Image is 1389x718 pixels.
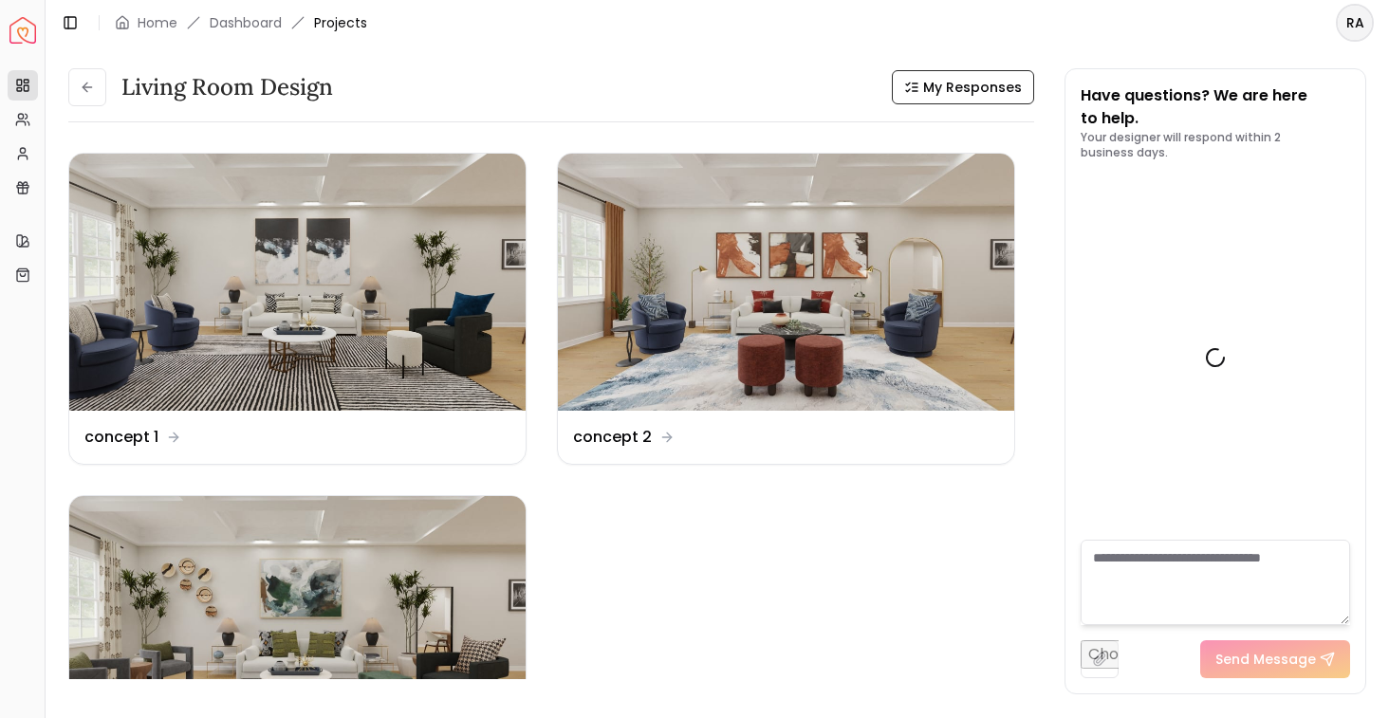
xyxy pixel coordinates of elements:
p: Have questions? We are here to help. [1081,84,1350,130]
p: Your designer will respond within 2 business days. [1081,130,1350,160]
dd: concept 1 [84,426,158,449]
a: concept 2concept 2 [557,153,1015,465]
span: RA [1338,6,1372,40]
img: concept 2 [558,154,1014,411]
nav: breadcrumb [115,13,367,32]
button: RA [1336,4,1374,42]
a: Dashboard [210,13,282,32]
img: Spacejoy Logo [9,17,36,44]
h3: Living Room design [121,72,333,102]
a: Spacejoy [9,17,36,44]
dd: concept 2 [573,426,652,449]
a: Home [138,13,177,32]
button: My Responses [892,70,1034,104]
a: concept 1concept 1 [68,153,527,465]
span: My Responses [923,78,1022,97]
img: concept 1 [69,154,526,411]
span: Projects [314,13,367,32]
